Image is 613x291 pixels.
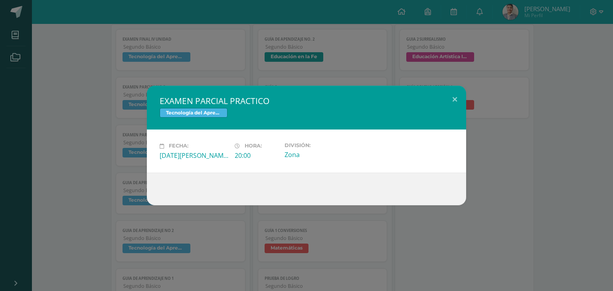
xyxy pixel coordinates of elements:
span: Hora: [245,143,262,149]
span: Tecnología del Aprendizaje y la Comunicación (Informática) [160,108,227,118]
button: Close (Esc) [443,86,466,113]
span: Fecha: [169,143,188,149]
div: [DATE][PERSON_NAME] [160,151,228,160]
label: División: [285,142,353,148]
h2: EXAMEN PARCIAL PRACTICO [160,95,453,106]
div: Zona [285,150,353,159]
div: 20:00 [235,151,278,160]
